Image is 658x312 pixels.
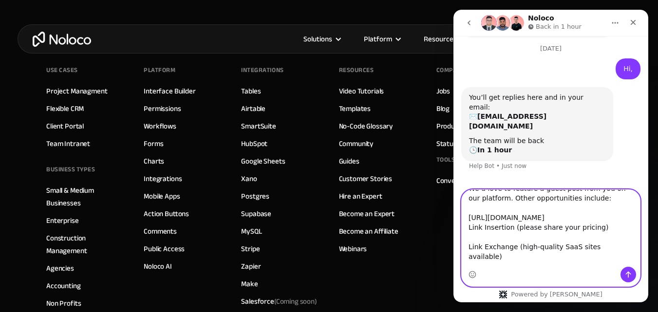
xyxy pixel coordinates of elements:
[241,120,276,132] a: SmartSuite
[144,120,176,132] a: Workflows
[303,33,332,45] div: Solutions
[144,102,181,115] a: Permissions
[144,172,182,185] a: Integrations
[241,295,317,308] div: Salesforce
[46,63,78,77] div: Use Cases
[291,33,352,45] div: Solutions
[339,207,395,220] a: Become an Expert
[274,294,317,308] span: (Coming soon)
[46,232,124,257] a: Construction Management
[46,162,95,177] div: BUSINESS TYPES
[436,102,450,115] a: Blog
[46,120,84,132] a: Client Portal
[241,102,265,115] a: Airtable
[339,225,398,238] a: Become an Affiliate
[46,262,74,275] a: Agencies
[241,260,261,273] a: Zapier
[436,120,489,132] a: Product Updates
[241,242,260,255] a: Stripe
[144,190,180,202] a: Mobile Apps
[46,85,107,97] a: Project Managment
[144,137,163,150] a: Forms
[339,85,384,97] a: Video Tutorials
[144,63,175,77] div: Platform
[436,85,450,97] a: Jobs
[46,297,81,310] a: Non Profits
[46,184,124,209] a: Small & Medium Businesses
[241,85,261,97] a: Tables
[453,10,648,302] iframe: Intercom live chat
[424,33,457,45] div: Resources
[339,102,371,115] a: Templates
[436,63,465,77] div: Company
[364,33,392,45] div: Platform
[241,155,285,167] a: Google Sheets
[241,63,283,77] div: INTEGRATIONS
[436,137,474,150] a: Status Page
[241,207,271,220] a: Supabase
[339,120,394,132] a: No-Code Glossary
[241,137,267,150] a: HubSpot
[412,33,476,45] div: Resources
[436,152,455,167] div: Tools
[241,190,269,202] a: Postgres
[144,207,189,220] a: Action Buttons
[241,225,262,238] a: MySQL
[352,33,412,45] div: Platform
[339,137,374,150] a: Community
[46,214,79,227] a: Enterprise
[339,190,382,202] a: Hire an Expert
[33,32,91,47] a: home
[144,242,185,255] a: Public Access
[144,225,177,238] a: Comments
[144,155,164,167] a: Charts
[339,63,374,77] div: Resources
[46,102,84,115] a: Flexible CRM
[241,277,258,290] a: Make
[46,137,90,150] a: Team Intranet
[339,155,359,167] a: Guides
[339,242,367,255] a: Webinars
[339,172,393,185] a: Customer Stories
[46,279,81,292] a: Accounting
[241,172,257,185] a: Xano
[144,85,195,97] a: Interface Builder
[436,174,505,187] a: Convert Date Formats
[144,260,172,273] a: Noloco AI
